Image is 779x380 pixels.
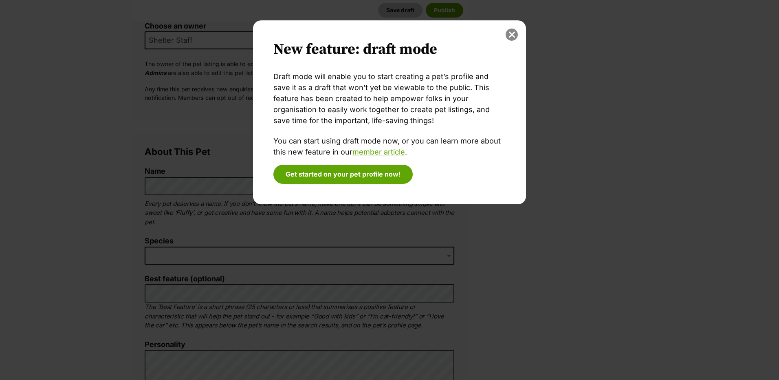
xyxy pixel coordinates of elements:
p: You can start using draft mode now, or you can learn more about this new feature in our . [273,135,506,157]
button: close [506,29,518,41]
button: Get started on your pet profile now! [273,165,413,183]
h2: New feature: draft mode [273,41,506,59]
a: member article [352,148,405,156]
p: Draft mode will enable you to start creating a pet’s profile and save it as a draft that won’t ye... [273,71,506,126]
